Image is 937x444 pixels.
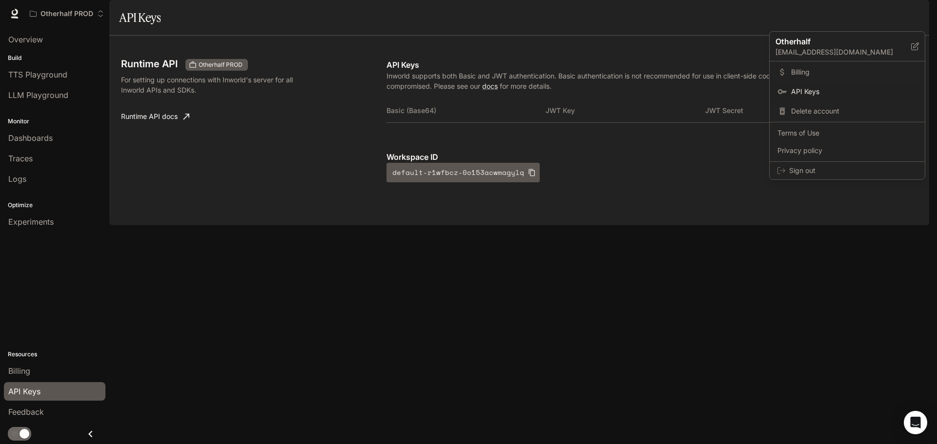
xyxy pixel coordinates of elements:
span: Delete account [791,106,917,116]
a: API Keys [772,83,923,100]
a: Privacy policy [772,142,923,159]
div: Delete account [772,102,923,120]
div: Sign out [770,162,925,179]
p: [EMAIL_ADDRESS][DOMAIN_NAME] [775,47,911,57]
span: Privacy policy [777,146,917,155]
span: API Keys [791,87,917,97]
a: Billing [772,63,923,81]
span: Billing [791,67,917,77]
p: Otherhalf [775,36,896,47]
span: Sign out [789,166,917,175]
span: Terms of Use [777,128,917,138]
a: Terms of Use [772,124,923,142]
div: Otherhalf[EMAIL_ADDRESS][DOMAIN_NAME] [770,32,925,61]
